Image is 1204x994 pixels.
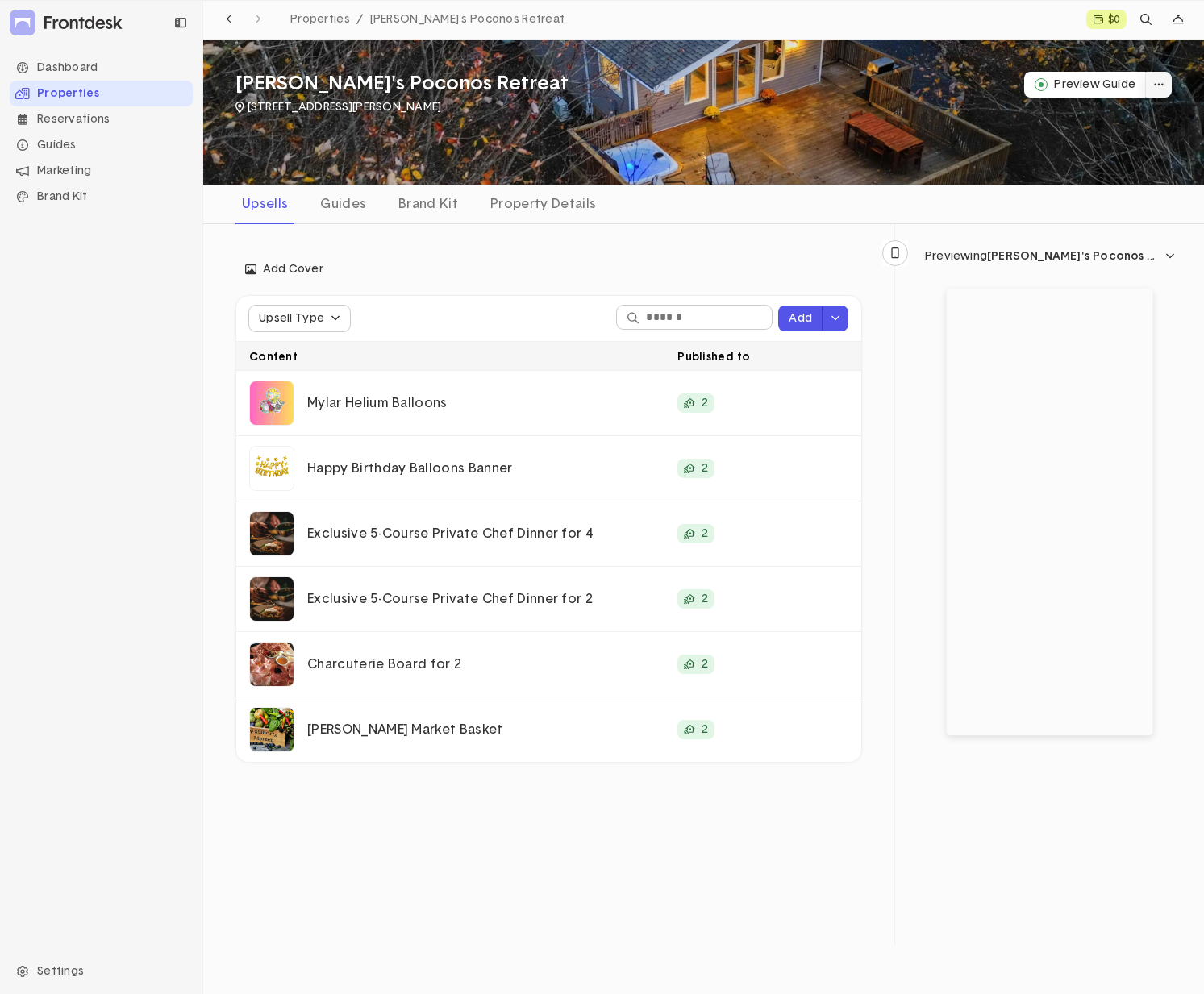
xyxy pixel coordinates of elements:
p: [STREET_ADDRESS][PERSON_NAME] [248,100,442,114]
a: $0 [1086,10,1127,29]
li: Navigation item [10,132,193,158]
p: Charcuterie Board for 2 [307,656,664,673]
h3: [PERSON_NAME]'s Poconos Retreat [235,72,569,97]
a: [PERSON_NAME]'s Poconos Retreat [364,9,572,30]
span: Properties [290,14,350,25]
button: Add [778,306,823,331]
div: Brand Kit [10,184,193,210]
button: Add Cover [235,256,333,282]
img: Winnie's Poconos Retreat [203,40,1204,185]
div: dropdown trigger [1165,6,1191,32]
p: Exclusive 5-Course Private Chef Dinner for 4 [307,526,664,543]
div: Previewing [925,251,1159,262]
span: [PERSON_NAME]'s Poconos Retreat [370,14,565,25]
li: Navigation item [10,106,193,132]
p: 2 [702,463,708,474]
div: Brand Kit [392,191,465,217]
button: Preview Guide [1024,72,1146,98]
div: Published to [671,343,855,370]
li: Navigation item [10,55,193,81]
p: 2 [702,724,708,735]
div: Dashboard [10,55,193,81]
div: Content [243,343,671,370]
a: Properties [284,8,364,30]
div: Guides [10,132,193,158]
button: dropdown trigger [914,243,1185,269]
li: Navigation item [10,184,193,210]
span: Add Cover [245,262,323,277]
li: Navigation item [10,81,193,106]
p: 2 [702,397,708,409]
span: [PERSON_NAME]'s Poconos Retreat [987,251,1191,262]
p: 2 [702,659,708,670]
button: Upsell Type [249,306,350,331]
button: dropdown trigger [1146,72,1172,98]
div: Guides [314,191,373,217]
p: Exclusive 5-Course Private Chef Dinner for 2 [307,591,664,608]
div: Settings [10,959,193,984]
div: Property Details [484,191,602,217]
div: Upsells [235,191,294,217]
div: Reservations [10,106,193,132]
p: Happy Birthday Balloons Banner [307,460,664,477]
button: dropdown trigger [823,306,848,331]
div: Properties [10,81,193,106]
p: 2 [702,528,708,539]
div: Marketing [10,158,193,184]
p: 2 [702,593,708,605]
p: [PERSON_NAME] Market Basket [307,722,664,738]
li: Navigation item [10,158,193,184]
p: Mylar Helium Balloons [307,395,664,412]
div: Upsell Type [259,313,324,324]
